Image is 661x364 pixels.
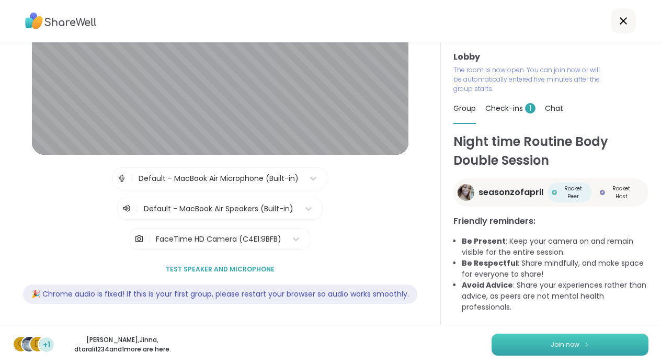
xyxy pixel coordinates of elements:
[25,9,97,33] img: ShareWell Logo
[462,236,506,246] b: Be Present
[22,337,37,351] img: Jinna
[559,185,587,200] span: Rocket Peer
[64,335,181,354] p: [PERSON_NAME] , Jinna , dtarali1234 and 1 more are here.
[462,280,513,290] b: Avoid Advice
[166,265,275,274] span: Test speaker and microphone
[139,173,299,184] div: Default - MacBook Air Microphone (Built-in)
[35,337,41,351] span: d
[525,103,535,113] span: 1
[492,334,648,356] button: Join now
[462,258,648,280] li: : Share mindfully, and make space for everyone to share!
[584,342,590,347] img: ShareWell Logomark
[148,229,151,249] span: |
[18,337,25,351] span: C
[485,103,535,113] span: Check-ins
[462,236,648,258] li: : Keep your camera on and remain visible for the entire session.
[134,229,144,249] img: Camera
[453,103,476,113] span: Group
[453,215,648,227] h3: Friendly reminders:
[462,280,648,313] li: : Share your experiences rather than advice, as peers are not mental health professionals.
[453,132,648,170] h1: Night time Routine Body Double Session
[43,339,50,350] span: +1
[462,258,518,268] b: Be Respectful
[552,190,557,195] img: Rocket Peer
[131,168,133,189] span: |
[453,51,648,63] h3: Lobby
[117,168,127,189] img: Microphone
[545,103,563,113] span: Chat
[453,178,648,207] a: seasonzofaprilseasonzofaprilRocket PeerRocket PeerRocket HostRocket Host
[478,186,543,199] span: seasonzofapril
[453,65,604,94] p: The room is now open. You can join now or will be automatically entered five minutes after the gr...
[600,190,605,195] img: Rocket Host
[162,258,279,280] button: Test speaker and microphone
[23,285,417,304] div: 🎉 Chrome audio is fixed! If this is your first group, please restart your browser so audio works ...
[551,340,579,349] span: Join now
[458,184,474,201] img: seasonzofapril
[156,234,281,245] div: FaceTime HD Camera (C4E1:9BFB)
[607,185,636,200] span: Rocket Host
[136,202,139,215] span: |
